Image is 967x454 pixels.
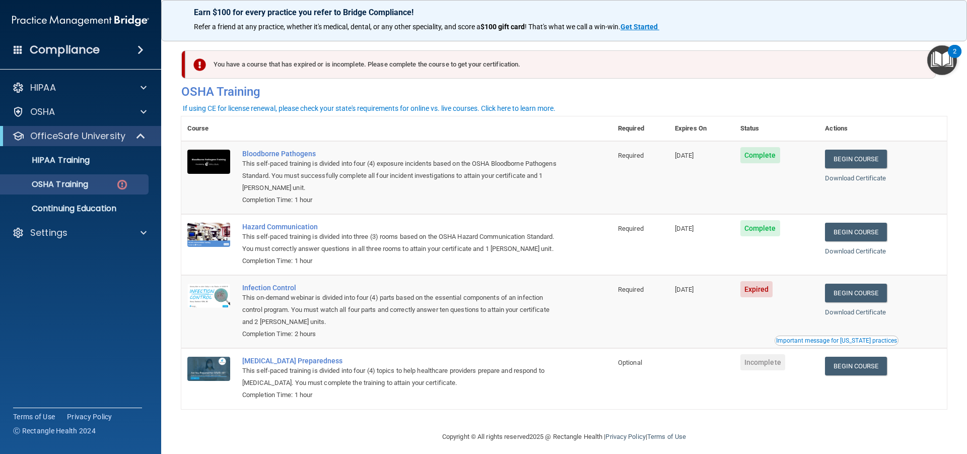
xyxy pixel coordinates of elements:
[825,357,886,375] a: Begin Course
[12,106,147,118] a: OSHA
[618,225,644,232] span: Required
[740,354,785,370] span: Incomplete
[675,152,694,159] span: [DATE]
[825,308,886,316] a: Download Certificate
[242,158,562,194] div: This self-paced training is divided into four (4) exposure incidents based on the OSHA Bloodborne...
[953,51,956,64] div: 2
[30,43,100,57] h4: Compliance
[620,23,658,31] strong: Get Started
[740,281,773,297] span: Expired
[775,336,899,346] button: Read this if you are a dental practitioner in the state of CA
[242,292,562,328] div: This on-demand webinar is divided into four (4) parts based on the essential components of an inf...
[927,45,957,75] button: Open Resource Center, 2 new notifications
[12,11,149,31] img: PMB logo
[618,359,642,366] span: Optional
[12,82,147,94] a: HIPAA
[242,231,562,255] div: This self-paced training is divided into three (3) rooms based on the OSHA Hazard Communication S...
[675,286,694,293] span: [DATE]
[242,328,562,340] div: Completion Time: 2 hours
[776,338,897,344] div: Important message for [US_STATE] practices
[181,103,557,113] button: If using CE for license renewal, please check your state's requirements for online vs. live cours...
[13,412,55,422] a: Terms of Use
[242,194,562,206] div: Completion Time: 1 hour
[825,174,886,182] a: Download Certificate
[185,50,936,79] div: You have a course that has expired or is incomplete. Please complete the course to get your certi...
[618,152,644,159] span: Required
[12,130,146,142] a: OfficeSafe University
[669,116,734,141] th: Expires On
[618,286,644,293] span: Required
[612,116,669,141] th: Required
[67,412,112,422] a: Privacy Policy
[734,116,819,141] th: Status
[819,116,947,141] th: Actions
[740,147,780,163] span: Complete
[242,389,562,401] div: Completion Time: 1 hour
[647,433,686,440] a: Terms of Use
[13,426,96,436] span: Ⓒ Rectangle Health 2024
[116,178,128,191] img: danger-circle.6113f641.png
[740,220,780,236] span: Complete
[620,23,659,31] a: Get Started
[825,247,886,255] a: Download Certificate
[30,82,56,94] p: HIPAA
[605,433,645,440] a: Privacy Policy
[242,255,562,267] div: Completion Time: 1 hour
[242,365,562,389] div: This self-paced training is divided into four (4) topics to help healthcare providers prepare and...
[825,223,886,241] a: Begin Course
[7,179,88,189] p: OSHA Training
[193,58,206,71] img: exclamation-circle-solid-danger.72ef9ffc.png
[7,155,90,165] p: HIPAA Training
[181,116,236,141] th: Course
[480,23,525,31] strong: $100 gift card
[525,23,620,31] span: ! That's what we call a win-win.
[181,85,947,99] h4: OSHA Training
[675,225,694,232] span: [DATE]
[242,357,562,365] a: [MEDICAL_DATA] Preparedness
[380,421,748,453] div: Copyright © All rights reserved 2025 @ Rectangle Health | |
[242,223,562,231] a: Hazard Communication
[30,130,125,142] p: OfficeSafe University
[194,8,934,17] p: Earn $100 for every practice you refer to Bridge Compliance!
[242,150,562,158] a: Bloodborne Pathogens
[12,227,147,239] a: Settings
[242,284,562,292] a: Infection Control
[7,204,144,214] p: Continuing Education
[30,227,67,239] p: Settings
[30,106,55,118] p: OSHA
[194,23,480,31] span: Refer a friend at any practice, whether it's medical, dental, or any other speciality, and score a
[825,150,886,168] a: Begin Course
[825,284,886,302] a: Begin Course
[183,105,556,112] div: If using CE for license renewal, please check your state's requirements for online vs. live cours...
